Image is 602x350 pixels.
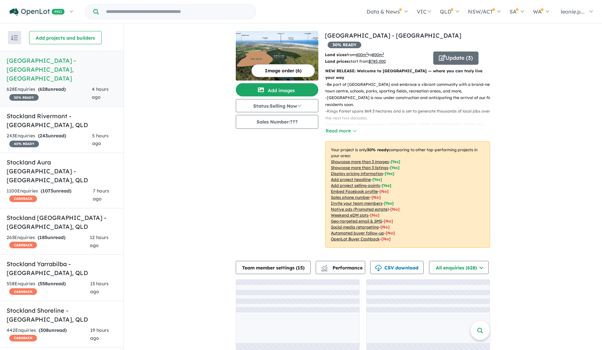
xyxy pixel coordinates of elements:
button: Update (3) [433,52,478,65]
span: [No] [370,213,379,218]
div: 628 Enquir ies [7,86,92,101]
span: CASHBACK [9,288,37,295]
u: Geo-targeted email & SMS [331,219,382,224]
span: [ No ] [379,189,389,194]
button: All enquiries (628) [429,261,489,274]
img: Openlot PRO Logo White [10,8,65,16]
h5: Stockland [GEOGRAPHIC_DATA] - [GEOGRAPHIC_DATA] , QLD [7,213,117,231]
strong: ( unread) [41,188,71,194]
span: [ Yes ] [382,183,391,188]
b: 30 % ready [367,147,389,152]
strong: ( unread) [39,327,67,333]
h5: Stockland Rivermont - [GEOGRAPHIC_DATA] , QLD [7,112,117,129]
u: Weekend eDM slots [331,213,369,218]
strong: ( unread) [38,234,65,240]
h5: Stockland Shoreline - [GEOGRAPHIC_DATA] , QLD [7,306,117,324]
span: 4 hours ago [92,86,109,100]
button: Performance [316,261,365,274]
p: Your project is only comparing to other top-performing projects in your area: - - - - - - - - - -... [325,141,490,248]
span: 30 % READY [328,42,361,48]
span: [ Yes ] [391,159,400,164]
h5: Stockland Aura [GEOGRAPHIC_DATA] - [GEOGRAPHIC_DATA] , QLD [7,158,117,185]
p: from [325,52,428,58]
u: OpenLot Buyer Cashback [331,236,380,241]
u: $ 785,000 [369,59,386,64]
div: 243 Enquir ies [7,132,92,148]
span: 30 % READY [9,94,39,101]
span: 40 % READY [9,141,39,147]
img: Kings Forest Estate - Kings Forest [236,31,318,81]
span: CASHBACK [9,242,37,248]
span: CASHBACK [9,335,37,341]
p: - Kings Forest spans 869.3 hectares and is set to generate thousands of local jobs over the next ... [325,108,495,122]
input: Try estate name, suburb, builder or developer [100,5,254,19]
span: 1073 [42,188,53,194]
span: [ No ] [372,195,381,200]
strong: ( unread) [38,133,66,139]
span: leonie.p... [561,8,584,15]
u: 400 m [356,52,368,57]
h5: [GEOGRAPHIC_DATA] - [GEOGRAPHIC_DATA] , [GEOGRAPHIC_DATA] [7,56,117,83]
span: [ Yes ] [385,171,394,176]
span: [ Yes ] [390,165,400,170]
img: sort.svg [11,35,18,40]
div: 558 Enquir ies [7,280,90,296]
div: 263 Enquir ies [7,234,90,250]
span: 15 [298,265,303,271]
span: Performance [322,265,363,271]
button: Read more [325,127,356,135]
h5: Stockland Yarrabilba - [GEOGRAPHIC_DATA] , QLD [7,260,117,277]
span: 5 hours ago [92,133,109,147]
p: - [GEOGRAPHIC_DATA] is now under construction and anticipating the arrival of our first residents... [325,94,495,108]
span: 558 [40,281,48,287]
u: Native ads (Promoted estate) [331,207,389,212]
strong: ( unread) [38,86,66,92]
span: 12 hours ago [90,234,109,248]
u: Display pricing information [331,171,383,176]
a: [GEOGRAPHIC_DATA] - [GEOGRAPHIC_DATA] [325,32,461,39]
sup: 2 [366,52,368,55]
u: Sales phone number [331,195,370,200]
strong: ( unread) [38,281,66,287]
span: 19 hours ago [90,327,109,341]
span: 13 hours ago [90,281,109,295]
b: Land prices [325,59,349,64]
span: [No] [381,236,391,241]
b: Land sizes [325,52,346,57]
u: Embed Facebook profile [331,189,378,194]
span: [No] [380,225,390,229]
span: [No] [384,219,393,224]
p: start from [325,58,428,65]
button: Image order (6) [251,64,315,77]
u: 800 m [372,52,384,57]
span: 243 [40,133,48,139]
button: Team member settings (15) [236,261,311,274]
button: Add projects and builders [29,31,102,44]
img: download icon [375,265,382,271]
u: Showcase more than 3 listings [331,165,388,170]
span: to [368,52,384,57]
sup: 2 [382,52,384,55]
div: 442 Enquir ies [7,327,90,342]
p: - ​Secluded along the captivating [GEOGRAPHIC_DATA], [GEOGRAPHIC_DATA] sits a mere 5 minutes sout... [325,122,495,155]
span: [No] [390,207,400,212]
span: 185 [39,234,47,240]
img: line-chart.svg [321,265,327,268]
button: CSV download [370,261,424,274]
span: 628 [40,86,48,92]
p: NEW RELEASE: Welcome to [GEOGRAPHIC_DATA] — where you can truly live your way [325,68,490,81]
span: 308 [40,327,49,333]
u: Invite your team members [331,201,382,206]
button: Status:Selling Now [236,99,318,112]
button: Add images [236,83,318,96]
img: bar-chart.svg [321,267,328,271]
div: 1100 Enquir ies [7,187,93,203]
u: Add project headline [331,177,371,182]
button: Sales Number:??? [236,115,318,129]
u: Automated buyer follow-up [331,230,384,235]
span: CASHBACK [9,195,37,202]
p: - Be part of [GEOGRAPHIC_DATA] and embrace a vibrant community with a brand-new town centre, scho... [325,81,495,95]
u: Add project selling-points [331,183,380,188]
span: [No] [386,230,395,235]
